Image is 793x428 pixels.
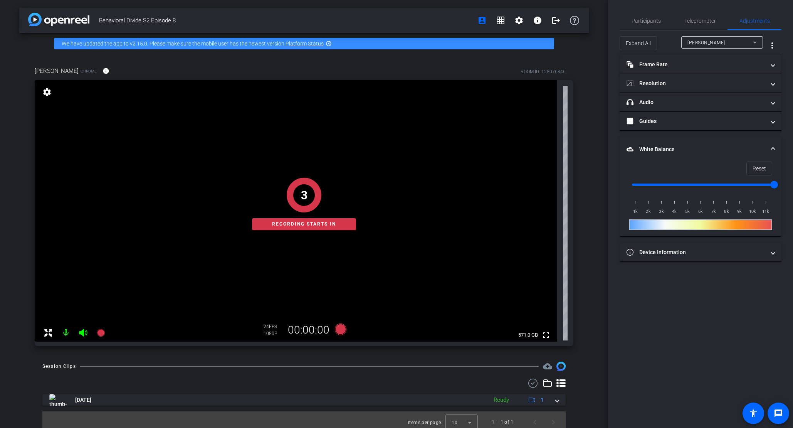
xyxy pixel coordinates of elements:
mat-icon: more_vert [768,41,777,50]
span: Adjustments [739,18,770,24]
span: Expand All [626,36,651,51]
mat-panel-title: Guides [627,117,765,125]
div: Recording starts in [252,218,356,230]
span: 11k [759,208,772,216]
mat-panel-title: Audio [627,98,765,106]
mat-panel-title: White Balance [627,145,765,153]
mat-icon: message [774,409,783,418]
mat-expansion-panel-header: Device Information [620,243,781,261]
mat-panel-title: Device Information [627,248,765,256]
span: 3k [655,208,668,216]
mat-expansion-panel-header: Resolution [620,74,781,93]
mat-icon: highlight_off [326,40,332,47]
div: Ready [490,396,513,404]
span: 6k [694,208,707,216]
span: 1k [629,208,642,216]
mat-panel-title: Frame Rate [627,61,765,69]
div: Items per page: [408,419,442,426]
span: 1 [541,396,544,404]
button: Expand All [620,36,657,50]
span: Participants [632,18,661,24]
div: White Balance [620,162,781,236]
mat-icon: accessibility [749,409,758,418]
button: Reset [746,162,772,175]
span: [PERSON_NAME] [687,40,725,45]
span: Destinations for your clips [543,362,552,371]
mat-icon: cloud_upload [543,362,552,371]
div: 1 – 1 of 1 [492,418,513,426]
span: [DATE] [75,396,91,404]
mat-panel-title: Resolution [627,79,765,88]
span: 7k [707,208,720,216]
a: Platform Status [286,40,324,47]
img: app-logo [28,13,89,26]
div: We have updated the app to v2.15.0. Please make sure the mobile user has the newest version. [54,38,554,49]
span: Reset [753,161,766,176]
span: 4k [668,208,681,216]
div: Session Clips [42,362,76,370]
span: 5k [681,208,694,216]
span: Behavioral Divide S2 Episode 8 [99,13,473,28]
img: Session clips [556,362,566,371]
mat-expansion-panel-header: White Balance [620,137,781,162]
span: 10k [746,208,759,216]
mat-icon: account_box [477,16,487,25]
mat-expansion-panel-header: Audio [620,93,781,111]
span: 8k [720,208,733,216]
img: thumb-nail [49,394,67,406]
button: More Options for Adjustments Panel [763,36,781,55]
mat-expansion-panel-header: Guides [620,112,781,130]
span: Teleprompter [684,18,716,24]
span: 9k [733,208,746,216]
div: 3 [301,187,307,204]
mat-icon: grid_on [496,16,505,25]
mat-icon: logout [551,16,561,25]
mat-expansion-panel-header: Frame Rate [620,55,781,74]
mat-icon: settings [514,16,524,25]
mat-expansion-panel-header: thumb-nail[DATE]Ready1 [42,394,566,406]
mat-icon: info [533,16,542,25]
span: 2k [642,208,655,216]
